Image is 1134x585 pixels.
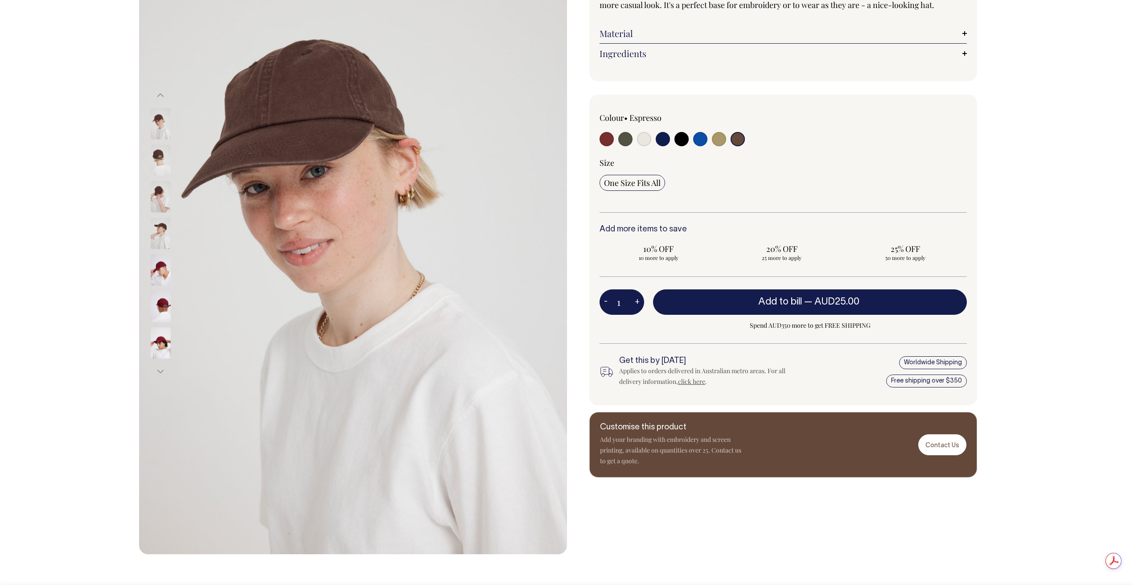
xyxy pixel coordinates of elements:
[723,241,841,264] input: 20% OFF 25 more to apply
[151,327,171,358] img: burgundy
[151,108,171,139] img: espresso
[604,243,713,254] span: 10% OFF
[758,297,802,306] span: Add to bill
[151,291,171,322] img: burgundy
[151,181,171,212] img: espresso
[804,297,862,306] span: —
[600,28,967,39] a: Material
[727,243,837,254] span: 20% OFF
[600,241,718,264] input: 10% OFF 10 more to apply
[600,112,747,123] div: Colour
[918,434,966,455] a: Contact Us
[600,434,743,466] p: Add your branding with embroidery and screen printing, available on quantities over 25. Contact u...
[151,218,171,249] img: espresso
[624,112,628,123] span: •
[600,48,967,59] a: Ingredients
[630,293,644,311] button: +
[727,254,837,261] span: 25 more to apply
[619,366,800,387] div: Applies to orders delivered in Australian metro areas. For all delivery information, .
[154,361,167,381] button: Next
[629,112,661,123] label: Espresso
[600,293,612,311] button: -
[154,86,167,106] button: Previous
[653,320,967,331] span: Spend AUD350 more to get FREE SHIPPING
[604,254,713,261] span: 10 more to apply
[678,377,705,386] a: click here
[151,144,171,176] img: espresso
[600,175,665,191] input: One Size Fits All
[600,225,967,234] h6: Add more items to save
[600,157,967,168] div: Size
[600,423,743,432] h6: Customise this product
[619,357,800,366] h6: Get this by [DATE]
[151,254,171,285] img: burgundy
[846,241,964,264] input: 25% OFF 50 more to apply
[850,254,960,261] span: 50 more to apply
[814,297,859,306] span: AUD25.00
[653,289,967,314] button: Add to bill —AUD25.00
[850,243,960,254] span: 25% OFF
[604,177,661,188] span: One Size Fits All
